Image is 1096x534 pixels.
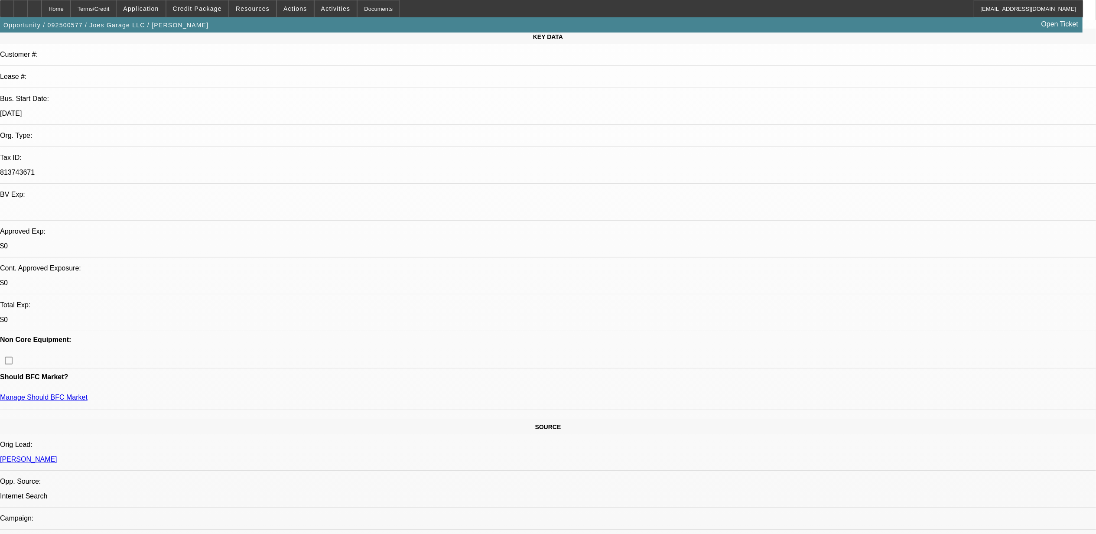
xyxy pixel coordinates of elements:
[277,0,314,17] button: Actions
[173,5,222,12] span: Credit Package
[229,0,276,17] button: Resources
[321,5,351,12] span: Activities
[533,33,563,40] span: KEY DATA
[3,22,209,29] span: Opportunity / 092500577 / Joes Garage LLC / [PERSON_NAME]
[315,0,357,17] button: Activities
[1038,17,1082,32] a: Open Ticket
[123,5,159,12] span: Application
[117,0,165,17] button: Application
[166,0,228,17] button: Credit Package
[283,5,307,12] span: Actions
[535,423,561,430] span: SOURCE
[236,5,270,12] span: Resources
